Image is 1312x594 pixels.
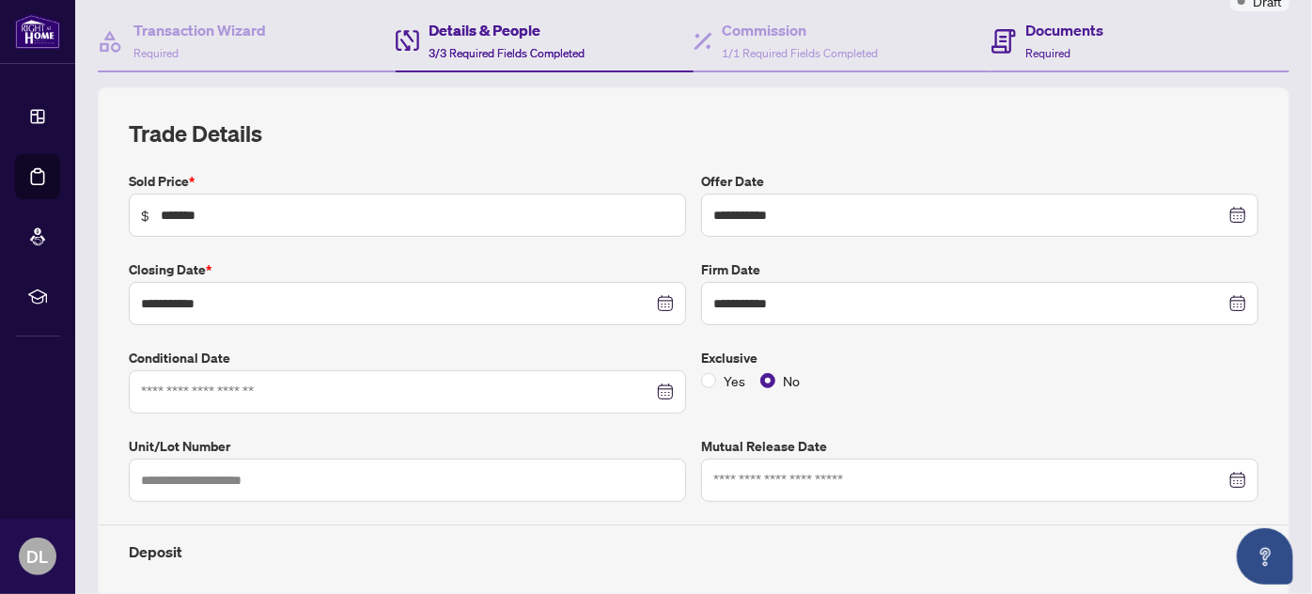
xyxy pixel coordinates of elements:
label: Mutual Release Date [701,436,1258,457]
span: Yes [716,370,753,391]
span: Required [1025,46,1070,60]
button: Open asap [1237,528,1293,585]
span: 3/3 Required Fields Completed [429,46,585,60]
h4: Deposit [129,540,1258,563]
h4: Details & People [429,19,585,41]
label: Closing Date [129,259,686,280]
span: DL [27,543,49,570]
label: Firm Date [701,259,1258,280]
span: Required [133,46,179,60]
span: 1/1 Required Fields Completed [722,46,878,60]
label: Unit/Lot Number [129,436,686,457]
label: Exclusive [701,348,1258,368]
h4: Transaction Wizard [133,19,266,41]
label: Sold Price [129,171,686,192]
span: $ [141,205,149,226]
label: Offer Date [701,171,1258,192]
h2: Trade Details [129,118,1258,148]
span: No [775,370,807,391]
img: logo [15,14,60,49]
h4: Commission [722,19,878,41]
label: Conditional Date [129,348,686,368]
h4: Documents [1025,19,1103,41]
